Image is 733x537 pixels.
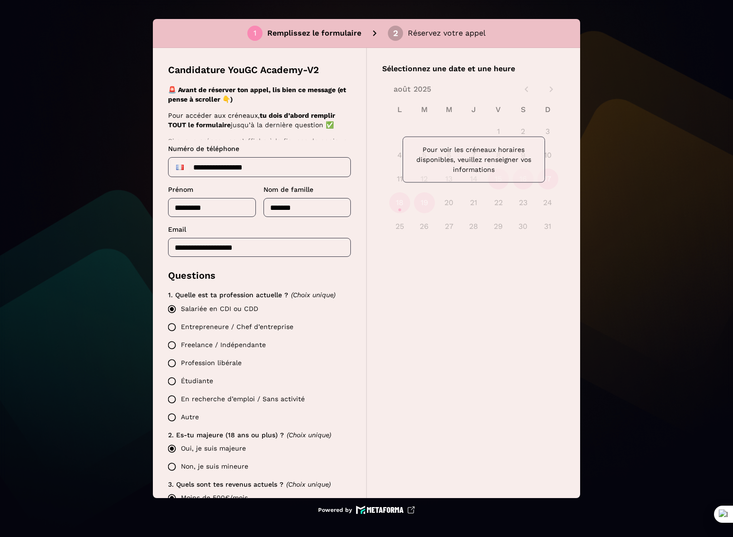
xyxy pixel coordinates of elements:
label: Oui, je suis majeure [163,440,351,458]
p: Pour voir les créneaux horaires disponibles, veuillez renseigner vos informations [411,145,537,175]
label: En recherche d’emploi / Sans activité [163,390,351,408]
label: Profession libérale [163,354,351,372]
label: Salariée en CDI ou CDD [163,300,351,318]
label: Moins de 500€/mois [163,489,351,507]
span: Email [168,226,186,233]
strong: 🚨 Avant de réserver ton appel, lis bien ce message (et pense à scroller 👇) [168,86,346,103]
p: Si aucun créneau ne s’affiche à la fin, pas de panique : [168,136,348,155]
span: 3. Quels sont tes revenus actuels ? [168,480,283,488]
span: Prénom [168,186,193,193]
label: Autre [163,408,351,426]
p: Réservez votre appel [408,28,486,39]
span: 2. Es-tu majeure (18 ans ou plus) ? [168,431,284,439]
p: Powered by [318,506,352,514]
label: Freelance / Indépendante [163,336,351,354]
span: (Choix unique) [287,431,331,439]
p: Candidature YouGC Academy-V2 [168,63,319,76]
div: 1 [254,29,256,38]
div: France: + 33 [170,160,189,175]
p: Sélectionnez une date et une heure [382,63,565,75]
span: Numéro de téléphone [168,145,239,152]
label: Étudiante [163,372,351,390]
span: Nom de famille [263,186,313,193]
span: 1. Quelle est ta profession actuelle ? [168,291,288,299]
p: Remplissez le formulaire [267,28,361,39]
label: Non, je suis mineure [163,458,351,476]
a: Powered by [318,506,415,514]
p: Pour accéder aux créneaux, jusqu’à la dernière question ✅ [168,111,348,130]
span: (Choix unique) [286,480,331,488]
div: 2 [393,29,398,38]
span: (Choix unique) [291,291,336,299]
p: Questions [168,268,351,283]
label: Entrepreneure / Chef d’entreprise [163,318,351,336]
